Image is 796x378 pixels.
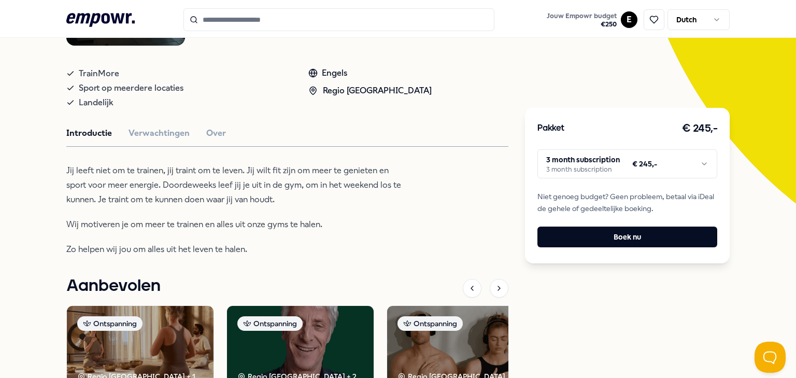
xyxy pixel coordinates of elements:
div: Ontspanning [77,316,143,331]
span: Zo helpen wij jou om alles [66,244,164,254]
button: Introductie [66,127,112,140]
button: Boek nu [537,227,717,247]
h3: € 245,- [682,120,718,137]
span: Jouw Empowr budget [547,12,617,20]
h1: Aanbevolen [66,273,161,299]
div: Ontspanning [397,316,463,331]
button: Jouw Empowr budget€250 [545,10,619,31]
input: Search for products, categories or subcategories [183,8,494,31]
div: Engels [308,66,432,80]
span: Niet genoeg budget? Geen probleem, betaal via iDeal de gehele of gedeeltelijke boeking. [537,191,717,214]
h3: Pakket [537,122,564,135]
span: TrainMore [79,66,119,81]
button: Over [206,127,226,140]
button: E [621,11,637,28]
a: Jouw Empowr budget€250 [543,9,621,31]
button: Verwachtingen [129,127,190,140]
div: Regio [GEOGRAPHIC_DATA] [308,84,432,97]
p: Jij leeft niet om te trainen, jij traint om te leven. Jij wilt fit zijn om meer te genieten en sp... [66,163,403,207]
span: Landelijk [79,95,113,110]
span: Sport op meerdere locaties [79,81,183,95]
span: Wij motiveren je om meer te trainen en alles uit onze gyms te halen. [66,219,322,229]
div: Ontspanning [237,316,303,331]
iframe: Help Scout Beacon - Open [755,342,786,373]
span: uit het leven te halen. [166,244,247,254]
span: € 250 [547,20,617,29]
